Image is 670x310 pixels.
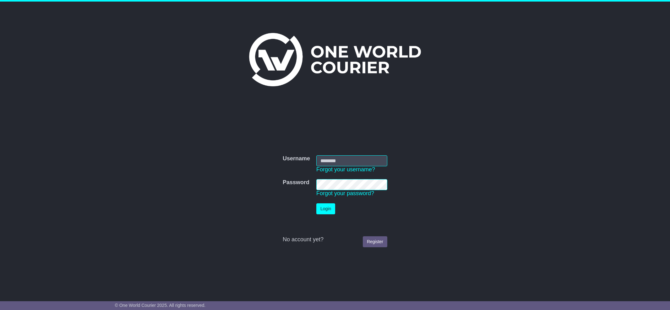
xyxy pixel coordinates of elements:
[316,166,375,173] a: Forgot your username?
[283,236,387,243] div: No account yet?
[316,203,335,214] button: Login
[283,155,310,162] label: Username
[316,190,374,196] a: Forgot your password?
[363,236,387,247] a: Register
[283,179,309,186] label: Password
[249,33,421,86] img: One World
[115,303,206,308] span: © One World Courier 2025. All rights reserved.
